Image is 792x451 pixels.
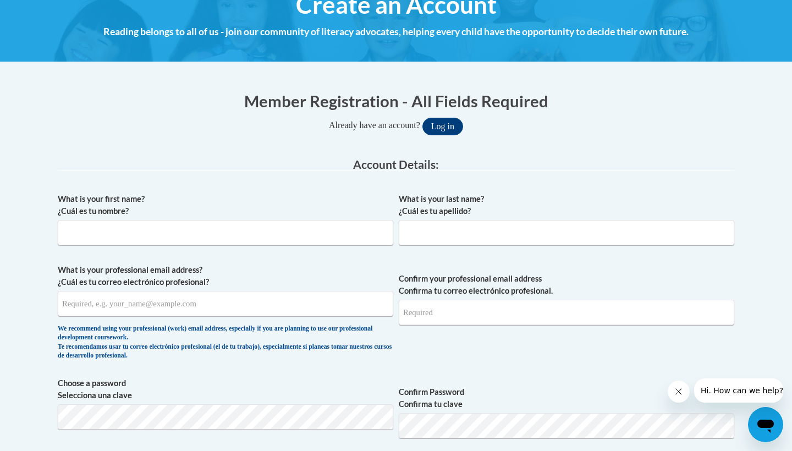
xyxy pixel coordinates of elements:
[399,300,734,325] input: Required
[58,264,393,288] label: What is your professional email address? ¿Cuál es tu correo electrónico profesional?
[422,118,463,135] button: Log in
[399,193,734,217] label: What is your last name? ¿Cuál es tu apellido?
[58,220,393,245] input: Metadata input
[668,381,690,403] iframe: Close message
[58,25,734,39] h4: Reading belongs to all of us - join our community of literacy advocates, helping every child have...
[399,386,734,410] label: Confirm Password Confirma tu clave
[58,377,393,402] label: Choose a password Selecciona una clave
[58,90,734,112] h1: Member Registration - All Fields Required
[58,291,393,316] input: Metadata input
[58,324,393,361] div: We recommend using your professional (work) email address, especially if you are planning to use ...
[399,220,734,245] input: Metadata input
[353,157,439,171] span: Account Details:
[748,407,783,442] iframe: Button to launch messaging window
[399,273,734,297] label: Confirm your professional email address Confirma tu correo electrónico profesional.
[58,193,393,217] label: What is your first name? ¿Cuál es tu nombre?
[329,120,420,130] span: Already have an account?
[694,378,783,403] iframe: Message from company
